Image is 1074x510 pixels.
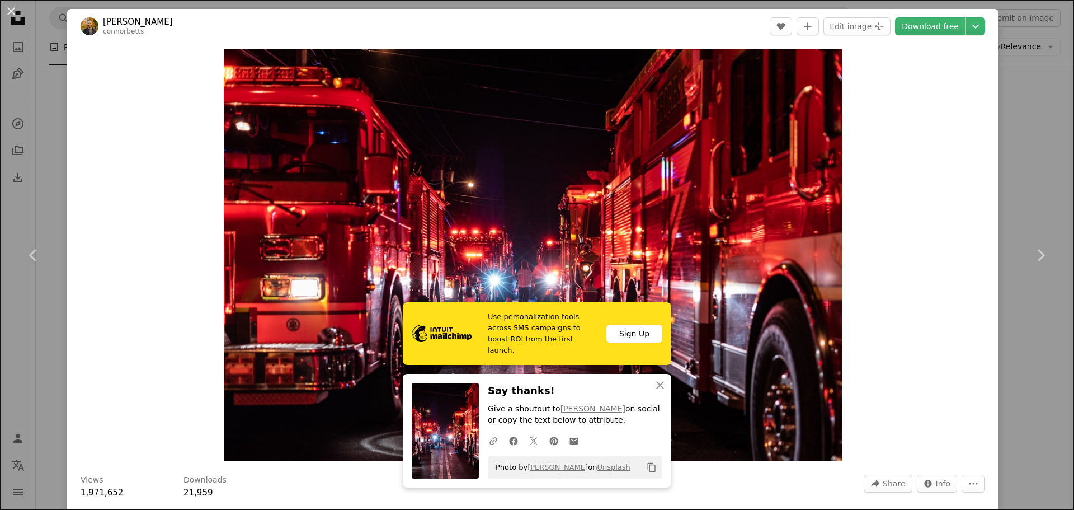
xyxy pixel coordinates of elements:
[560,404,625,413] a: [PERSON_NAME]
[103,16,173,27] a: [PERSON_NAME]
[488,383,662,399] h3: Say thanks!
[597,463,630,471] a: Unsplash
[490,458,630,476] span: Photo by on
[962,475,985,493] button: More Actions
[183,475,227,486] h3: Downloads
[883,475,905,492] span: Share
[412,325,472,342] img: file-1690386555781-336d1949dad1image
[81,488,123,498] span: 1,971,652
[488,404,662,426] p: Give a shoutout to on social or copy the text below to attribute.
[103,27,144,35] a: connorbetts
[81,17,98,35] img: Go to Connor Betts's profile
[895,17,965,35] a: Download free
[503,429,524,452] a: Share on Facebook
[183,488,213,498] span: 21,959
[936,475,951,492] span: Info
[1007,202,1074,309] a: Next
[224,49,841,461] img: RV trailer on road
[544,429,564,452] a: Share on Pinterest
[403,302,671,365] a: Use personalization tools across SMS campaigns to boost ROI from the first launch.Sign Up
[823,17,891,35] button: Edit image
[488,311,597,356] span: Use personalization tools across SMS campaigns to boost ROI from the first launch.
[797,17,819,35] button: Add to Collection
[966,17,985,35] button: Choose download size
[770,17,792,35] button: Like
[642,458,661,477] button: Copy to clipboard
[224,49,841,461] button: Zoom in on this image
[564,429,584,452] a: Share over email
[864,475,912,493] button: Share this image
[81,475,103,486] h3: Views
[917,475,958,493] button: Stats about this image
[527,463,588,471] a: [PERSON_NAME]
[524,429,544,452] a: Share on Twitter
[606,325,662,343] div: Sign Up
